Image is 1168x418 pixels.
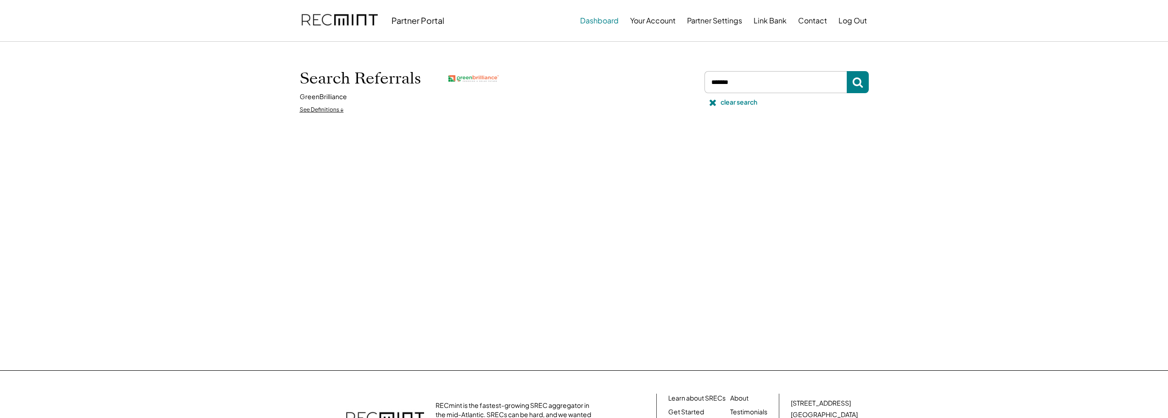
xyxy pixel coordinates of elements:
a: Learn about SRECs [668,394,726,403]
div: Partner Portal [391,15,444,26]
button: Contact [798,11,827,30]
button: Partner Settings [687,11,742,30]
div: [STREET_ADDRESS] [791,399,851,408]
h1: Search Referrals [300,69,421,88]
button: Dashboard [580,11,619,30]
button: Link Bank [754,11,787,30]
button: Log Out [838,11,867,30]
div: GreenBrilliance [300,92,347,101]
img: recmint-logotype%403x.png [302,5,378,36]
a: Testimonials [730,407,767,417]
a: About [730,394,749,403]
button: Your Account [630,11,676,30]
div: See Definitions ↓ [300,106,344,114]
a: Get Started [668,407,704,417]
div: clear search [721,98,757,107]
img: greenbrilliance.png [448,75,499,82]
